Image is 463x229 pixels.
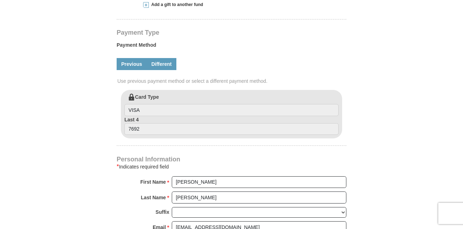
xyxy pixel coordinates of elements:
div: Indicates required field [117,162,346,171]
a: Different [147,58,176,70]
input: Card Type [124,104,339,116]
h4: Personal Information [117,156,346,162]
strong: Suffix [156,207,169,217]
label: Last 4 [124,116,339,135]
a: Previous [117,58,147,70]
strong: Last Name [141,193,166,202]
label: Card Type [124,93,339,116]
input: Last 4 [124,123,339,135]
h4: Payment Type [117,30,346,35]
strong: First Name [140,177,166,187]
span: Use previous payment method or select a different payment method. [117,78,347,85]
span: Add a gift to another fund [149,2,203,8]
label: Payment Method [117,41,346,52]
